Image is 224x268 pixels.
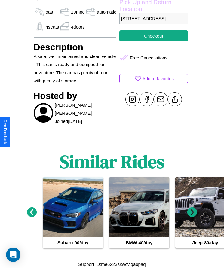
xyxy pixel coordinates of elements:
p: Add to favorites [143,75,174,83]
p: [PERSON_NAME] [PERSON_NAME] [55,101,116,117]
h4: Subaru - 90 /day [43,237,103,248]
a: Subaru-90/day [43,177,103,248]
p: Free Cancellations [130,54,167,62]
button: Checkout [119,30,188,41]
h4: BMW - 40 /day [109,237,169,248]
img: gas [34,22,46,31]
p: Joined [DATE] [55,117,82,125]
p: 19 mpg [71,8,85,16]
h3: Hosted by [34,91,116,101]
a: BMW-40/day [109,177,169,248]
h3: Description [34,42,116,52]
p: [STREET_ADDRESS] [119,13,188,24]
div: Open Intercom Messenger [6,248,20,262]
p: A safe, well maintained and clean vehicle - This car is ready and equipped for adventure. The car... [34,52,116,85]
h1: Similar Rides [60,149,164,174]
button: Add to favorites [119,74,188,83]
img: gas [85,7,97,16]
p: automatic [97,8,116,16]
img: gas [59,7,71,16]
p: 4 doors [71,23,85,31]
img: gas [34,7,46,16]
img: gas [59,22,71,31]
p: 4 seats [46,23,59,31]
div: Give Feedback [3,120,7,144]
p: gas [46,8,53,16]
